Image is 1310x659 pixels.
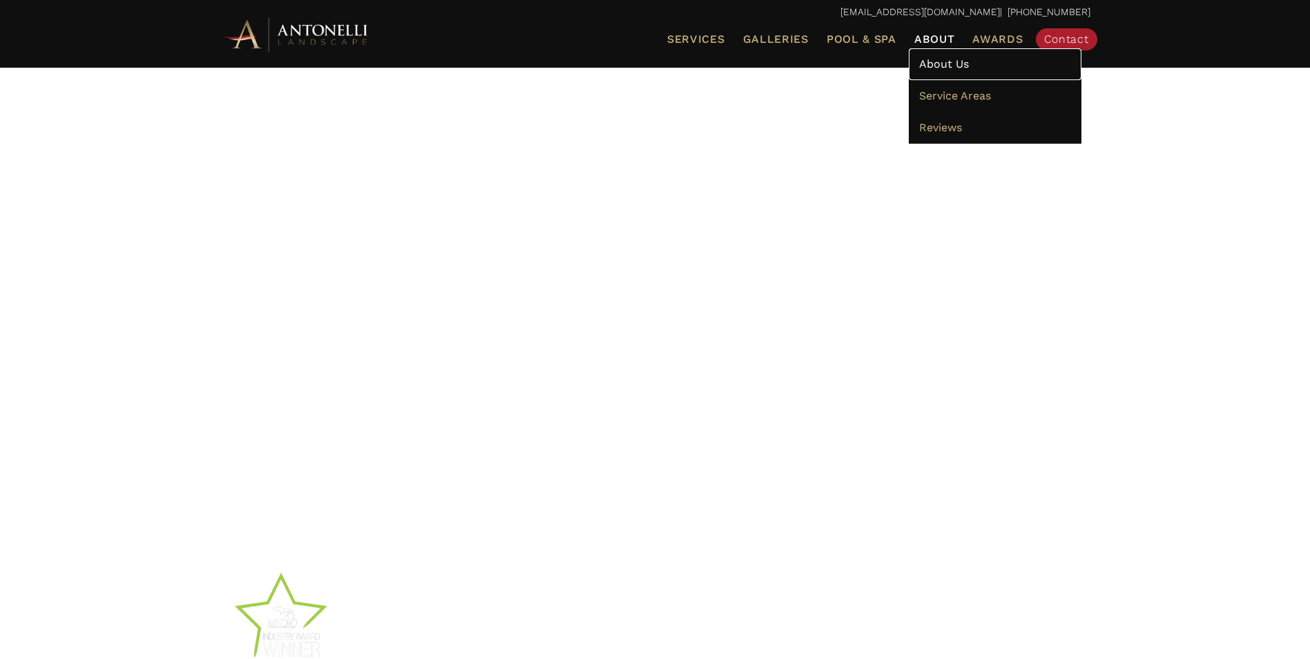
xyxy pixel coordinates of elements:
a: About [909,30,961,48]
span: Reviews [919,121,962,134]
a: Galleries [738,30,814,48]
a: Services [662,30,731,48]
a: Reviews [909,112,1081,144]
a: Service Areas [909,80,1081,112]
span: Service Areas [919,89,991,102]
img: Antonelli Horizontal Logo [220,15,372,53]
a: [EMAIL_ADDRESS][DOMAIN_NAME] [840,6,1000,17]
span: Services [667,34,725,45]
span: Awards [972,32,1023,46]
a: About Us [909,48,1081,80]
span: Galleries [743,32,809,46]
span: Pool & Spa [827,32,896,46]
a: Contact [1036,28,1097,50]
span: About Us [919,57,969,70]
p: | [PHONE_NUMBER] [220,3,1090,21]
a: Awards [967,30,1028,48]
a: Pool & Spa [821,30,902,48]
span: Contact [1044,32,1089,46]
span: About [914,34,955,45]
